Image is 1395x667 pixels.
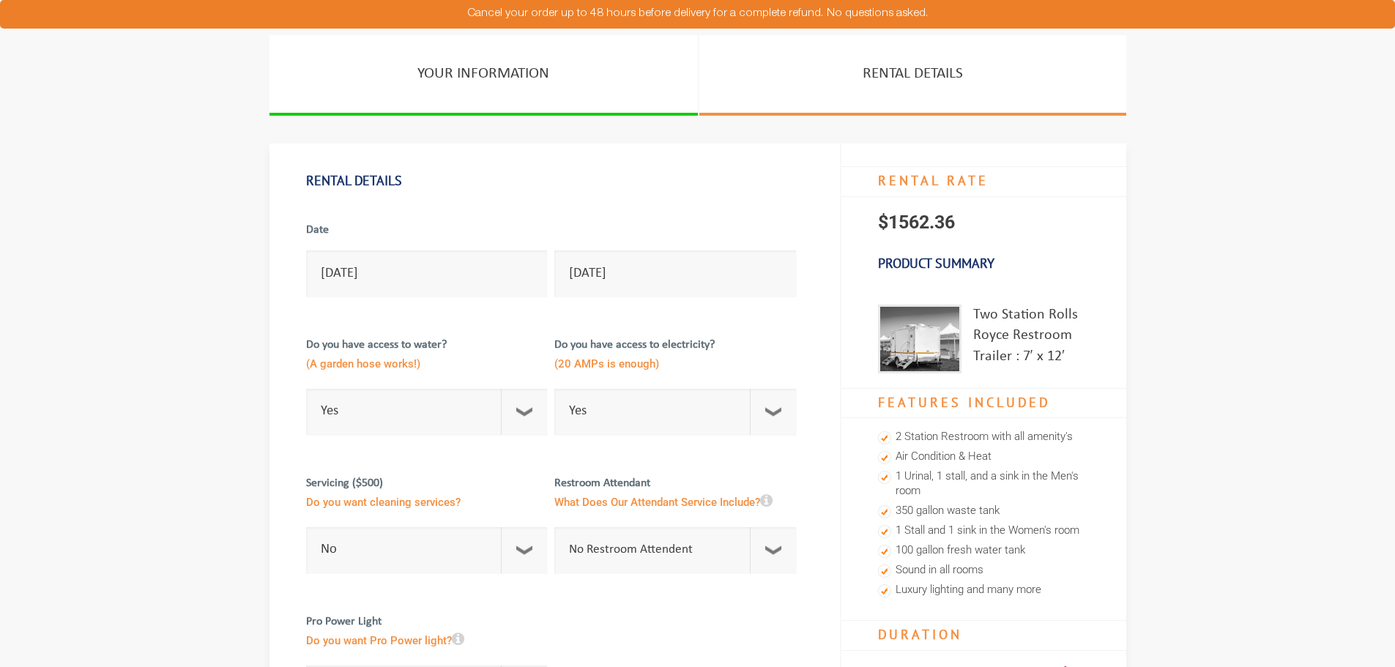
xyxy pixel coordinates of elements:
h1: Rental Details [306,165,803,196]
h4: Duration [841,620,1126,651]
label: Date [306,222,548,247]
li: 1 Stall and 1 sink in the Women's room [878,521,1090,541]
h4: RENTAL RATE [841,166,1126,197]
li: 100 gallon fresh water tank [878,541,1090,561]
li: 2 Station Restroom with all amenity's [878,428,1090,447]
li: Air Condition & Heat [878,447,1090,467]
label: Servicing ($500) [306,475,548,523]
span: Do you want cleaning services? [306,492,548,516]
span: (A garden hose works!) [306,354,548,378]
li: 350 gallon waste tank [878,502,1090,521]
span: (20 AMPs is enough) [554,354,796,378]
li: Sound in all rooms [878,561,1090,581]
label: Pro Power Light [306,614,548,662]
label: Restroom Attendant [554,475,796,523]
label: Do you have access to electricity? [554,337,796,385]
span: What Does Our Attendant Service Include? [554,492,796,516]
p: $1562.36 [841,197,1126,248]
label: Do you have access to water? [306,337,548,385]
li: Luxury lighting and many more [878,581,1090,600]
a: YOUR INFORMATION [269,35,698,116]
li: 1 Urinal, 1 stall, and a sink in the Men's room [878,467,1090,502]
h3: Product Summary [841,248,1126,279]
a: RENTAL DETAILS [699,35,1126,116]
div: Two Station Rolls Royce Restroom Trailer : 7′ x 12′ [973,305,1090,373]
h4: Features Included [841,388,1126,419]
span: Do you want Pro Power light? [306,630,548,655]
